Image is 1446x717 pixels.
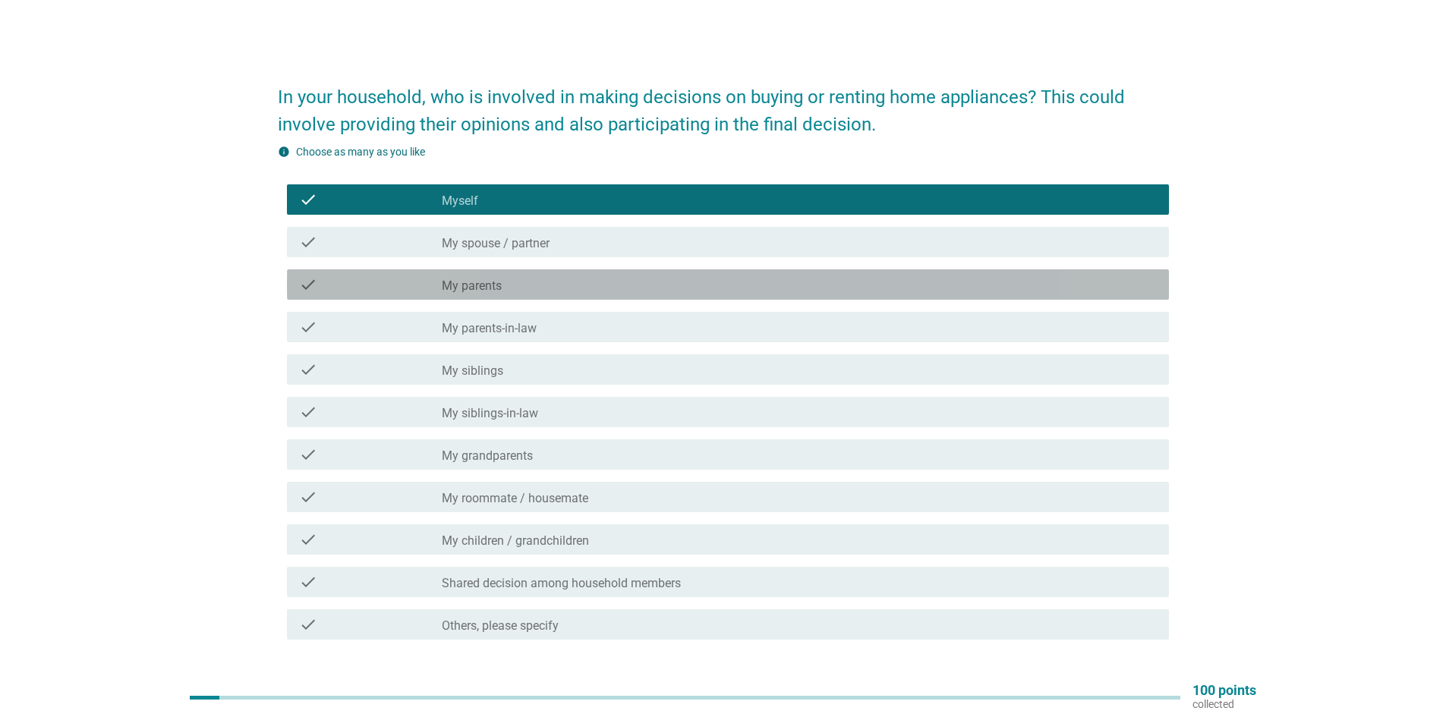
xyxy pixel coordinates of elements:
label: My spouse / partner [442,236,550,251]
i: check [299,615,317,634]
i: info [278,146,290,158]
i: check [299,233,317,251]
i: check [299,573,317,591]
h2: In your household, who is involved in making decisions on buying or renting home appliances? This... [278,68,1169,138]
i: check [299,360,317,379]
label: Myself [442,193,478,209]
i: check [299,488,317,506]
label: Others, please specify [442,618,559,634]
i: check [299,318,317,336]
label: My siblings-in-law [442,406,538,421]
label: My siblings [442,363,503,379]
label: My grandparents [442,448,533,464]
label: Shared decision among household members [442,576,681,591]
label: My roommate / housemate [442,491,588,506]
label: My children / grandchildren [442,533,589,549]
i: check [299,445,317,464]
label: Choose as many as you like [296,146,425,158]
i: check [299,530,317,549]
i: check [299,275,317,294]
p: 100 points [1192,684,1256,697]
i: check [299,190,317,209]
i: check [299,403,317,421]
p: collected [1192,697,1256,711]
label: My parents-in-law [442,321,537,336]
label: My parents [442,278,502,294]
